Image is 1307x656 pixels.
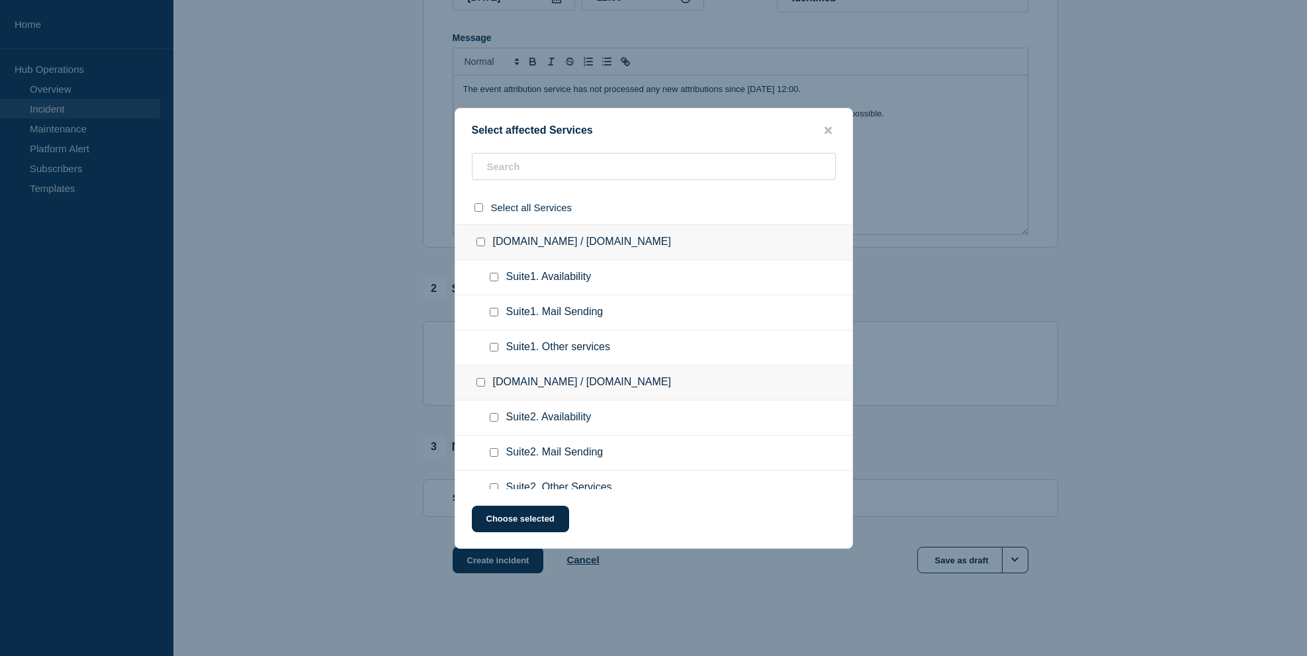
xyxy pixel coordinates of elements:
[455,365,852,400] div: [DOMAIN_NAME] / [DOMAIN_NAME]
[506,341,610,354] span: Suite1. Other services
[490,413,498,422] input: Suite2. Availability checkbox
[490,448,498,457] input: Suite2. Mail Sending checkbox
[476,238,485,246] input: suite1.emarsys.net / www.emarsys.net checkbox
[506,271,592,284] span: Suite1. Availability
[472,153,836,180] input: Search
[491,202,572,213] span: Select all Services
[490,308,498,316] input: Suite1. Mail Sending checkbox
[490,483,498,492] input: Suite2. Other Services checkbox
[472,506,569,532] button: Choose selected
[821,124,836,137] button: close button
[476,378,485,387] input: suite2.emarsys.net / www1.emarsys.net checkbox
[474,203,483,212] input: select all checkbox
[455,224,852,260] div: [DOMAIN_NAME] / [DOMAIN_NAME]
[506,306,604,319] span: Suite1. Mail Sending
[455,124,852,137] div: Select affected Services
[506,446,604,459] span: Suite2. Mail Sending
[490,343,498,351] input: Suite1. Other services checkbox
[506,411,592,424] span: Suite2. Availability
[490,273,498,281] input: Suite1. Availability checkbox
[506,481,612,494] span: Suite2. Other Services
